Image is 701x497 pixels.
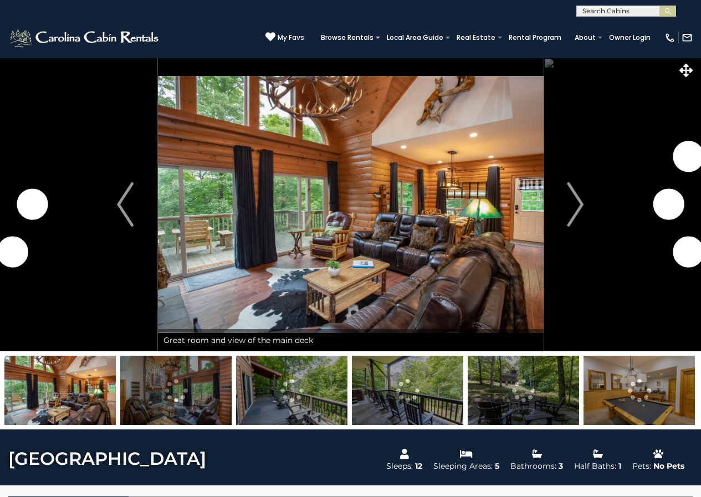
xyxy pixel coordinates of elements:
[352,356,463,425] img: 163274485
[603,30,656,45] a: Owner Login
[468,356,579,425] img: 163274486
[158,329,544,351] div: Great room and view of the main deck
[117,182,134,227] img: arrow
[567,182,584,227] img: arrow
[543,58,608,351] button: Next
[4,356,116,425] img: 163274470
[682,32,693,43] img: mail-regular-white.png
[8,27,162,49] img: White-1-2.png
[278,33,304,43] span: My Favs
[93,58,157,351] button: Previous
[451,30,501,45] a: Real Estate
[503,30,567,45] a: Rental Program
[584,356,695,425] img: 163274487
[381,30,449,45] a: Local Area Guide
[569,30,601,45] a: About
[265,32,304,43] a: My Favs
[664,32,676,43] img: phone-regular-white.png
[315,30,379,45] a: Browse Rentals
[236,356,347,425] img: 163274484
[120,356,232,425] img: 163274471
